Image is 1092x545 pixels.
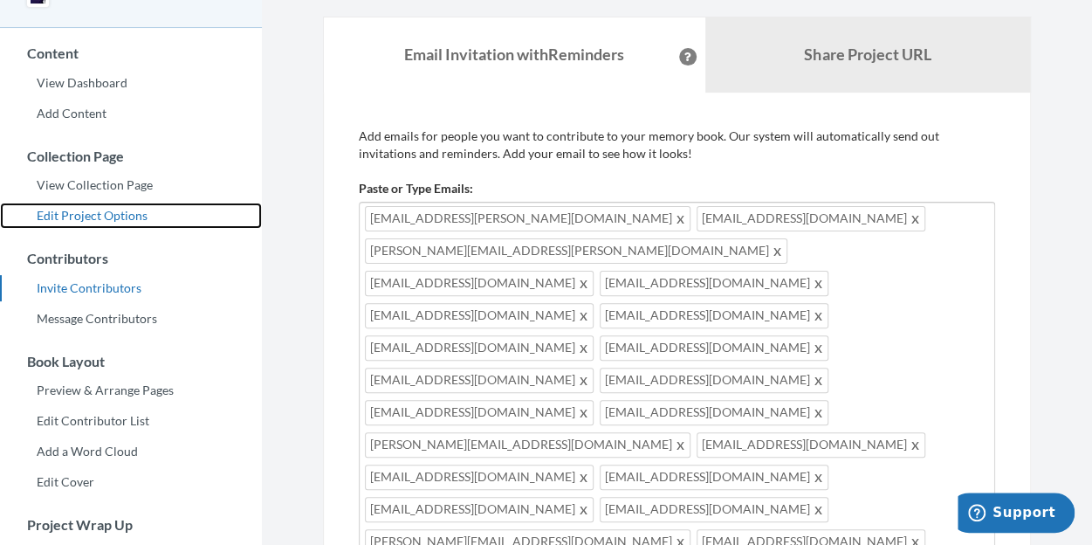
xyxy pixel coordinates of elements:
[1,45,262,61] h3: Content
[365,303,594,328] span: [EMAIL_ADDRESS][DOMAIN_NAME]
[600,465,828,490] span: [EMAIL_ADDRESS][DOMAIN_NAME]
[365,238,787,264] span: [PERSON_NAME][EMAIL_ADDRESS][PERSON_NAME][DOMAIN_NAME]
[958,493,1075,536] iframe: Opens a widget where you can chat to one of our agents
[365,432,690,458] span: [PERSON_NAME][EMAIL_ADDRESS][DOMAIN_NAME]
[365,465,594,490] span: [EMAIL_ADDRESS][DOMAIN_NAME]
[365,368,594,393] span: [EMAIL_ADDRESS][DOMAIN_NAME]
[600,368,828,393] span: [EMAIL_ADDRESS][DOMAIN_NAME]
[1,251,262,266] h3: Contributors
[404,45,624,64] strong: Email Invitation with Reminders
[365,335,594,361] span: [EMAIL_ADDRESS][DOMAIN_NAME]
[365,497,594,522] span: [EMAIL_ADDRESS][DOMAIN_NAME]
[1,354,262,369] h3: Book Layout
[600,335,828,361] span: [EMAIL_ADDRESS][DOMAIN_NAME]
[697,206,925,231] span: [EMAIL_ADDRESS][DOMAIN_NAME]
[365,206,690,231] span: [EMAIL_ADDRESS][PERSON_NAME][DOMAIN_NAME]
[600,497,828,522] span: [EMAIL_ADDRESS][DOMAIN_NAME]
[1,517,262,533] h3: Project Wrap Up
[365,400,594,425] span: [EMAIL_ADDRESS][DOMAIN_NAME]
[600,271,828,296] span: [EMAIL_ADDRESS][DOMAIN_NAME]
[359,180,473,197] label: Paste or Type Emails:
[359,128,995,162] p: Add emails for people you want to contribute to your memory book. Our system will automatically s...
[697,432,925,458] span: [EMAIL_ADDRESS][DOMAIN_NAME]
[600,303,828,328] span: [EMAIL_ADDRESS][DOMAIN_NAME]
[804,45,931,64] b: Share Project URL
[1,148,262,164] h3: Collection Page
[600,400,828,425] span: [EMAIL_ADDRESS][DOMAIN_NAME]
[365,271,594,296] span: [EMAIL_ADDRESS][DOMAIN_NAME]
